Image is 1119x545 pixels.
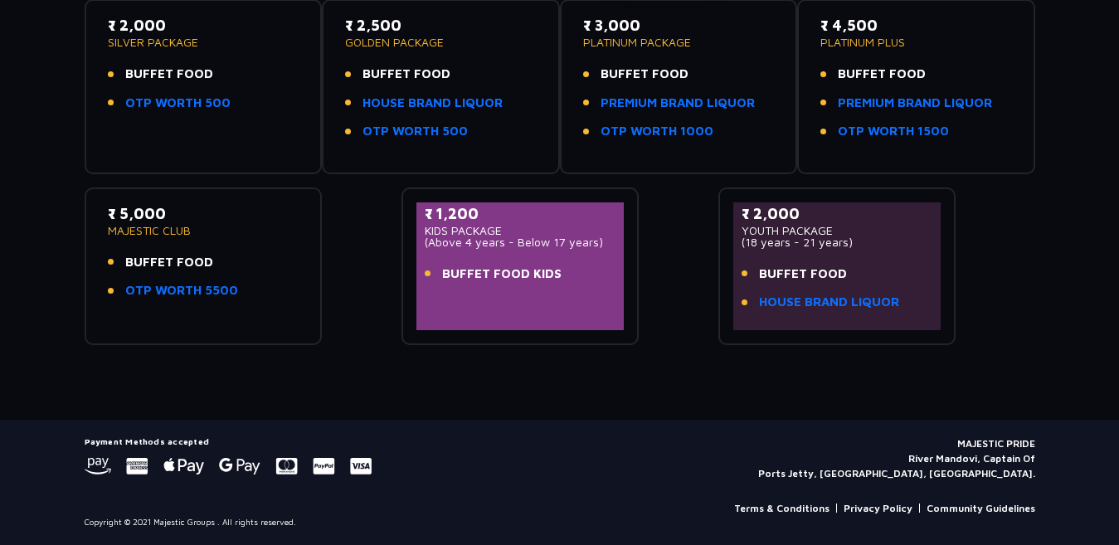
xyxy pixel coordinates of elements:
span: BUFFET FOOD KIDS [442,265,562,284]
p: SILVER PACKAGE [108,36,299,48]
a: OTP WORTH 5500 [125,281,238,300]
a: OTP WORTH 1500 [838,122,949,141]
a: PREMIUM BRAND LIQUOR [601,94,755,113]
span: BUFFET FOOD [125,253,213,272]
a: OTP WORTH 1000 [601,122,713,141]
a: OTP WORTH 500 [125,94,231,113]
a: HOUSE BRAND LIQUOR [759,293,899,312]
p: ₹ 1,200 [425,202,616,225]
span: BUFFET FOOD [125,65,213,84]
p: ₹ 4,500 [820,14,1012,36]
span: BUFFET FOOD [759,265,847,284]
p: ₹ 2,000 [108,14,299,36]
a: PREMIUM BRAND LIQUOR [838,94,992,113]
p: ₹ 5,000 [108,202,299,225]
span: BUFFET FOOD [362,65,450,84]
p: (18 years - 21 years) [742,236,933,248]
p: YOUTH PACKAGE [742,225,933,236]
p: (Above 4 years - Below 17 years) [425,236,616,248]
p: PLATINUM PLUS [820,36,1012,48]
a: Terms & Conditions [734,501,830,516]
p: ₹ 2,000 [742,202,933,225]
a: Community Guidelines [927,501,1035,516]
span: BUFFET FOOD [601,65,688,84]
p: ₹ 3,000 [583,14,775,36]
p: PLATINUM PACKAGE [583,36,775,48]
p: GOLDEN PACKAGE [345,36,537,48]
h5: Payment Methods accepted [85,436,372,446]
a: Privacy Policy [844,501,912,516]
a: OTP WORTH 500 [362,122,468,141]
a: HOUSE BRAND LIQUOR [362,94,503,113]
span: BUFFET FOOD [838,65,926,84]
p: KIDS PACKAGE [425,225,616,236]
p: ₹ 2,500 [345,14,537,36]
p: Copyright © 2021 Majestic Groups . All rights reserved. [85,516,296,528]
p: MAJESTIC CLUB [108,225,299,236]
p: MAJESTIC PRIDE River Mandovi, Captain Of Ports Jetty, [GEOGRAPHIC_DATA], [GEOGRAPHIC_DATA]. [758,436,1035,481]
